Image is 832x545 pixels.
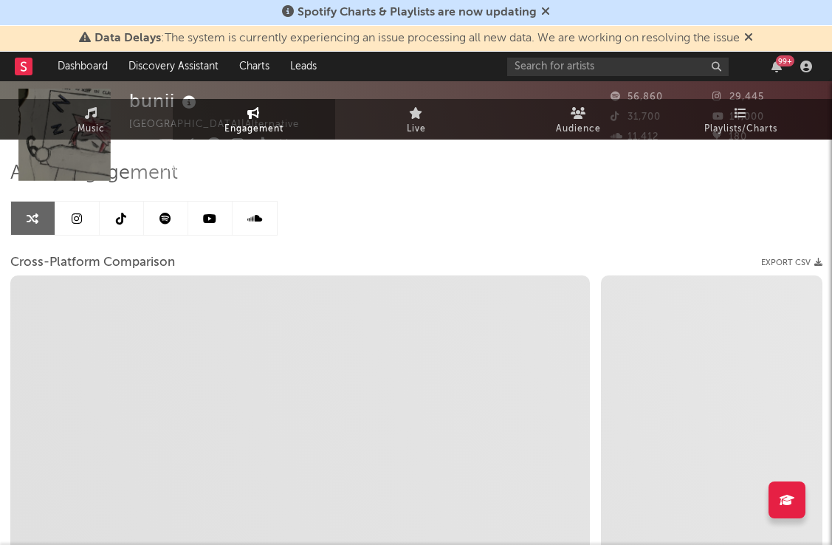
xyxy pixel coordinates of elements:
[224,120,283,138] span: Engagement
[299,137,326,156] button: Edit
[541,7,550,18] span: Dismiss
[94,32,740,44] span: : The system is currently experiencing an issue processing all new data. We are working on resolv...
[229,52,280,81] a: Charts
[335,99,498,140] a: Live
[744,32,753,44] span: Dismiss
[498,99,660,140] a: Audience
[776,55,794,66] div: 99 +
[94,32,161,44] span: Data Delays
[47,52,118,81] a: Dashboard
[10,165,178,182] span: Artist Engagement
[507,58,729,76] input: Search for artists
[129,89,200,113] div: bunii
[298,7,537,18] span: Spotify Charts & Playlists are now updating
[118,52,229,81] a: Discovery Assistant
[78,120,105,138] span: Music
[704,120,777,138] span: Playlists/Charts
[660,99,822,140] a: Playlists/Charts
[10,254,175,272] span: Cross-Platform Comparison
[761,258,822,267] button: Export CSV
[407,120,426,138] span: Live
[280,52,327,81] a: Leads
[712,92,764,102] span: 29,445
[611,92,663,102] span: 56,860
[771,61,782,72] button: 99+
[173,99,335,140] a: Engagement
[10,99,173,140] a: Music
[556,120,601,138] span: Audience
